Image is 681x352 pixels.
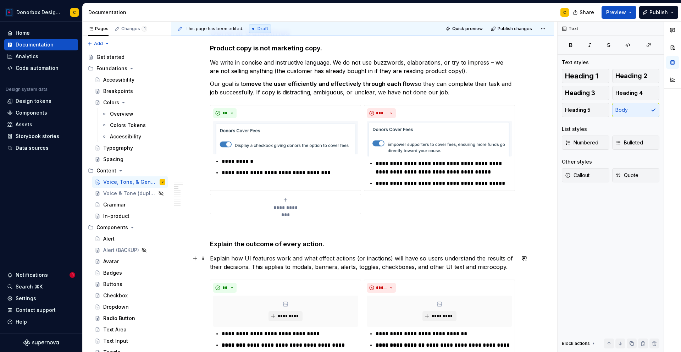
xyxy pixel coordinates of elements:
a: In-product [92,210,168,222]
button: Bulleted [612,136,660,150]
button: Quick preview [443,24,486,34]
a: Alert (BACKUP) [92,244,168,256]
div: C [162,178,164,186]
a: Storybook stories [4,131,78,142]
a: Code automation [4,62,78,74]
div: Breakpoints [103,88,133,95]
a: Accessibility [99,131,168,142]
div: Grammar [103,201,126,208]
div: Code automation [16,65,59,72]
div: Data sources [16,144,49,152]
a: Home [4,27,78,39]
div: Text Input [103,337,128,345]
span: Heading 2 [615,72,647,79]
button: Search ⌘K [4,281,78,292]
button: Numbered [562,136,609,150]
button: Publish changes [489,24,535,34]
a: Spacing [92,154,168,165]
a: Badges [92,267,168,279]
div: Dropdown [103,303,129,310]
div: Other styles [562,158,592,165]
div: C [563,10,566,15]
strong: xplain the outcome of every action. [214,240,324,248]
a: Assets [4,119,78,130]
a: Radio Button [92,313,168,324]
p: Explain how UI features work and what effect actions (or inactions) will have so users understand... [210,254,515,271]
div: Pages [88,26,109,32]
button: Callout [562,168,609,182]
a: Grammar [92,199,168,210]
div: List styles [562,126,587,133]
div: Foundations [96,65,127,72]
div: Content [85,165,168,176]
h4: . [210,44,515,53]
div: Accessibility [110,133,141,140]
span: This page has been edited. [186,26,243,32]
span: 1 [142,26,147,32]
div: Avatar [103,258,119,265]
a: Avatar [92,256,168,267]
div: Radio Button [103,315,135,322]
span: Heading 1 [565,72,598,79]
button: Share [569,6,599,19]
div: Foundations [85,63,168,74]
span: Publish [649,9,668,16]
div: In-product [103,213,129,220]
a: Alert [92,233,168,244]
div: Colors [103,99,119,106]
p: Our goal is to so they can complete their task and job successfully. If copy is distracting, ambi... [210,79,515,97]
button: Contact support [4,304,78,316]
a: Components [4,107,78,119]
h4: E [210,240,515,248]
button: Publish [639,6,678,19]
span: Preview [606,9,626,16]
div: C [73,10,76,15]
svg: Supernova Logo [23,339,59,346]
span: Draft [258,26,268,32]
div: Components [85,222,168,233]
div: Checkbox [103,292,128,299]
div: Text styles [562,59,589,66]
div: Components [16,109,47,116]
a: Text Input [92,335,168,347]
span: 1 [70,272,75,278]
div: Documentation [88,9,168,16]
a: Voice & Tone (duplicate) [92,188,168,199]
div: Contact support [16,307,56,314]
div: Design tokens [16,98,51,105]
a: Design tokens [4,95,78,107]
strong: move the user efficiently and effectively through each flow [246,80,415,87]
span: Share [580,9,594,16]
a: Settings [4,293,78,304]
a: Buttons [92,279,168,290]
div: Block actions [562,341,590,346]
div: Analytics [16,53,38,60]
button: Heading 1 [562,69,609,83]
div: Components [96,224,128,231]
span: Heading 5 [565,106,591,114]
button: Heading 2 [612,69,660,83]
button: Heading 3 [562,86,609,100]
div: Settings [16,295,36,302]
a: Checkbox [92,290,168,301]
div: Assets [16,121,32,128]
a: Colors Tokens [99,120,168,131]
div: Help [16,318,27,325]
a: Documentation [4,39,78,50]
button: Preview [602,6,636,19]
a: Typography [92,142,168,154]
span: Heading 3 [565,89,595,97]
div: Get started [96,54,124,61]
span: Publish changes [498,26,532,32]
a: Get started [85,51,168,63]
div: Colors Tokens [110,122,146,129]
span: Quote [615,172,638,179]
button: Heading 5 [562,103,609,117]
div: Voice & Tone (duplicate) [103,190,156,197]
div: Overview [110,110,133,117]
div: Documentation [16,41,54,48]
a: Dropdown [92,301,168,313]
button: Quote [612,168,660,182]
div: Voice, Tone, & General Guidelines [103,178,158,186]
